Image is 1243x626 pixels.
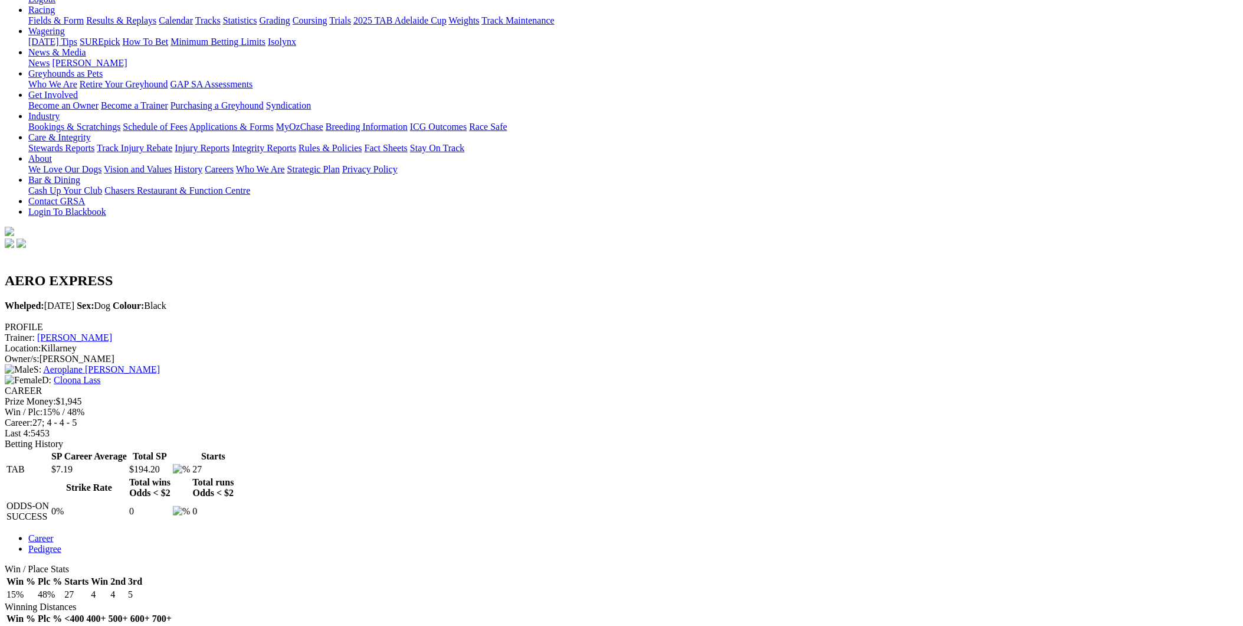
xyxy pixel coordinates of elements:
[299,143,362,153] a: Rules & Policies
[28,47,86,57] a: News & Media
[5,418,32,428] span: Career:
[17,239,26,248] img: twitter.svg
[287,164,340,174] a: Strategic Plan
[175,143,229,153] a: Injury Reports
[123,37,169,47] a: How To Bet
[28,175,80,185] a: Bar & Dining
[51,477,127,499] th: Strike Rate
[5,439,1238,449] div: Betting History
[5,322,1238,332] div: PROFILE
[28,164,1238,175] div: About
[104,185,250,195] a: Chasers Restaurant & Function Centre
[192,500,234,523] td: 0
[28,69,103,79] a: Greyhounds as Pets
[129,464,171,475] td: $194.20
[5,375,51,385] span: D:
[37,576,63,588] th: Plc %
[173,464,190,475] img: %
[52,58,127,68] a: [PERSON_NAME]
[353,15,447,25] a: 2025 TAB Adelaide Cup
[195,15,221,25] a: Tracks
[28,533,54,543] a: Career
[342,164,398,174] a: Privacy Policy
[86,15,156,25] a: Results & Replays
[28,164,101,174] a: We Love Our Dogs
[232,143,296,153] a: Integrity Reports
[5,396,1238,407] div: $1,945
[28,111,60,121] a: Industry
[51,464,127,475] td: $7.19
[5,602,1238,612] div: Winning Distances
[5,428,1238,439] div: 5453
[205,164,234,174] a: Careers
[80,37,120,47] a: SUREpick
[113,301,166,311] span: Black
[101,100,168,110] a: Become a Trainer
[28,100,99,110] a: Become an Owner
[6,576,36,588] th: Win %
[110,576,126,588] th: 2nd
[170,37,265,47] a: Minimum Betting Limits
[28,154,52,164] a: About
[189,122,274,132] a: Applications & Forms
[276,122,323,132] a: MyOzChase
[110,589,126,601] td: 4
[77,301,94,311] b: Sex:
[130,614,150,625] th: 600+
[6,614,36,625] th: Win %
[5,227,14,236] img: logo-grsa-white.png
[28,26,65,36] a: Wagering
[127,589,143,601] td: 5
[123,122,187,132] a: Schedule of Fees
[28,79,1238,90] div: Greyhounds as Pets
[5,407,42,417] span: Win / Plc:
[174,164,202,174] a: History
[482,15,555,25] a: Track Maintenance
[192,464,234,475] td: 27
[6,464,50,475] td: TAB
[5,564,1238,575] div: Win / Place Stats
[28,185,1238,196] div: Bar & Dining
[5,396,56,406] span: Prize Money:
[5,364,41,374] span: S:
[5,375,42,386] img: Female
[236,164,285,174] a: Who We Are
[28,58,1238,69] div: News & Media
[192,477,234,499] th: Total runs Odds < $2
[104,164,172,174] a: Vision and Values
[37,332,112,343] a: [PERSON_NAME]
[5,386,1238,396] div: CAREER
[5,332,35,343] span: Trainer:
[152,614,172,625] th: 700+
[28,37,77,47] a: [DATE] Tips
[192,451,234,462] th: Starts
[51,500,127,523] td: 0%
[28,37,1238,47] div: Wagering
[37,589,63,601] td: 48%
[5,407,1238,418] div: 15% / 48%
[326,122,408,132] a: Breeding Information
[5,418,1238,428] div: 27; 4 - 4 - 5
[410,143,464,153] a: Stay On Track
[113,301,144,311] b: Colour:
[28,100,1238,111] div: Get Involved
[170,79,253,89] a: GAP SA Assessments
[469,122,507,132] a: Race Safe
[5,354,1238,364] div: [PERSON_NAME]
[28,5,55,15] a: Racing
[5,364,34,375] img: Male
[6,589,36,601] td: 15%
[5,343,1238,354] div: Killarney
[28,90,78,100] a: Get Involved
[108,614,129,625] th: 500+
[6,500,50,523] td: ODDS-ON SUCCESS
[28,79,77,89] a: Who We Are
[5,428,31,438] span: Last 4:
[293,15,327,25] a: Coursing
[86,614,107,625] th: 400+
[28,122,120,132] a: Bookings & Scratchings
[51,451,127,462] th: SP Career Average
[97,143,172,153] a: Track Injury Rebate
[28,143,1238,154] div: Care & Integrity
[268,37,296,47] a: Isolynx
